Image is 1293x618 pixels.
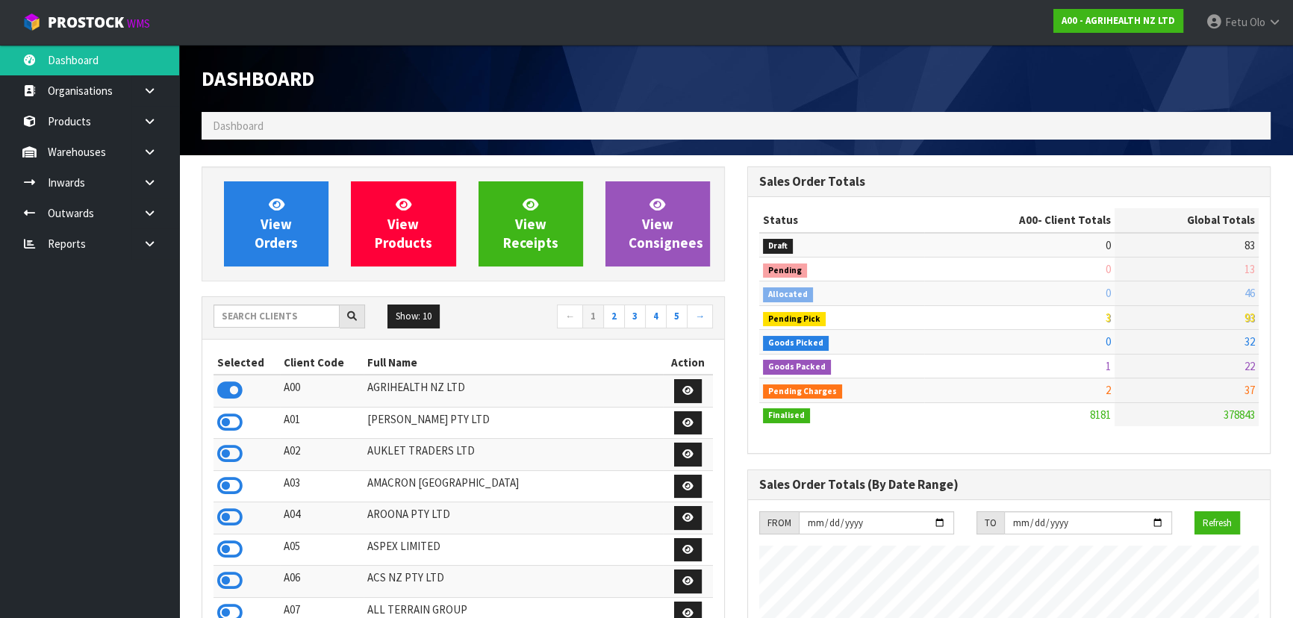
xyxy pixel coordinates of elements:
span: 13 [1244,262,1255,276]
span: 378843 [1224,408,1255,422]
button: Show: 10 [387,305,440,328]
strong: A00 - AGRIHEALTH NZ LTD [1062,14,1175,27]
th: Client Code [280,351,363,375]
td: A05 [280,534,363,566]
span: Olo [1250,15,1265,29]
span: 37 [1244,383,1255,397]
td: ACS NZ PTY LTD [364,566,663,598]
span: 46 [1244,286,1255,300]
span: 8181 [1090,408,1111,422]
span: Dashboard [202,66,314,91]
img: cube-alt.png [22,13,41,31]
a: A00 - AGRIHEALTH NZ LTD [1053,9,1183,33]
a: 1 [582,305,604,328]
span: 0 [1106,262,1111,276]
span: 0 [1106,238,1111,252]
th: Full Name [364,351,663,375]
td: A02 [280,439,363,471]
a: 5 [666,305,688,328]
span: 93 [1244,310,1255,325]
span: Dashboard [213,119,264,133]
span: 2 [1106,383,1111,397]
th: Status [759,208,924,232]
div: TO [976,511,1004,535]
span: View Receipts [503,196,558,252]
td: A06 [280,566,363,598]
td: A00 [280,375,363,407]
span: Pending Charges [763,384,842,399]
span: Allocated [763,287,813,302]
span: Pending Pick [763,312,826,327]
span: 1 [1106,359,1111,373]
a: ← [557,305,583,328]
small: WMS [127,16,150,31]
th: Action [663,351,713,375]
h3: Sales Order Totals (By Date Range) [759,478,1259,492]
th: Selected [214,351,280,375]
a: ViewConsignees [605,181,710,266]
h3: Sales Order Totals [759,175,1259,189]
span: Finalised [763,408,810,423]
nav: Page navigation [475,305,714,331]
a: ViewReceipts [479,181,583,266]
td: AMACRON [GEOGRAPHIC_DATA] [364,470,663,502]
span: Draft [763,239,793,254]
td: AGRIHEALTH NZ LTD [364,375,663,407]
a: 3 [624,305,646,328]
span: 3 [1106,310,1111,325]
span: A00 [1019,213,1038,227]
button: Refresh [1194,511,1240,535]
a: 2 [603,305,625,328]
td: ASPEX LIMITED [364,534,663,566]
span: Goods Packed [763,360,831,375]
span: View Orders [255,196,298,252]
td: A01 [280,407,363,439]
th: - Client Totals [924,208,1115,232]
div: FROM [759,511,799,535]
td: A04 [280,502,363,534]
td: AROONA PTY LTD [364,502,663,534]
span: View Consignees [629,196,703,252]
td: A03 [280,470,363,502]
a: ViewOrders [224,181,328,266]
span: 83 [1244,238,1255,252]
span: Goods Picked [763,336,829,351]
a: ViewProducts [351,181,455,266]
span: 0 [1106,286,1111,300]
span: View Products [375,196,432,252]
span: 22 [1244,359,1255,373]
td: [PERSON_NAME] PTY LTD [364,407,663,439]
span: 32 [1244,334,1255,349]
span: ProStock [48,13,124,32]
span: Fetu [1225,15,1247,29]
input: Search clients [214,305,340,328]
a: 4 [645,305,667,328]
span: Pending [763,263,807,278]
a: → [687,305,713,328]
td: AUKLET TRADERS LTD [364,439,663,471]
th: Global Totals [1115,208,1259,232]
span: 0 [1106,334,1111,349]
